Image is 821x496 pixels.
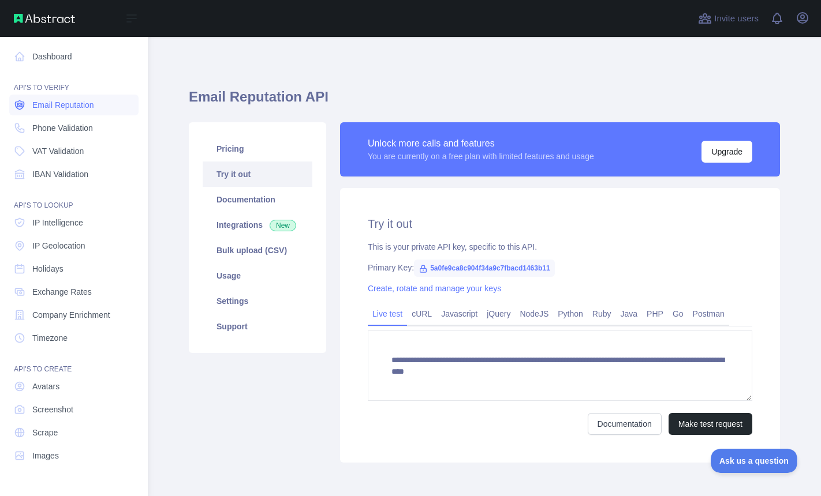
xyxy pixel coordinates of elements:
[32,168,88,180] span: IBAN Validation
[9,328,139,348] a: Timezone
[203,263,312,288] a: Usage
[32,217,83,228] span: IP Intelligence
[32,122,93,134] span: Phone Validation
[368,284,501,293] a: Create, rotate and manage your keys
[642,305,668,323] a: PHP
[414,260,555,277] span: 5a0fe9ca8c904f34a9c7fbacd1463b11
[203,161,312,187] a: Try it out
[9,399,139,420] a: Screenshot
[32,263,64,275] span: Holidays
[9,281,139,302] a: Exchange Rates
[696,9,761,28] button: Invite users
[9,376,139,397] a: Avatars
[203,136,312,161] a: Pricing
[9,305,139,325] a: Company Enrichment
[368,305,407,323] a: Live test
[407,305,436,323] a: cURL
[9,235,139,256] a: IP Geolocation
[616,305,643,323] a: Java
[9,69,139,92] div: API'S TO VERIFY
[714,12,759,25] span: Invite users
[32,427,58,438] span: Scrape
[9,187,139,210] div: API'S TO LOOKUP
[189,88,780,115] h1: Email Reputation API
[368,137,594,151] div: Unlock more calls and features
[668,305,688,323] a: Go
[32,240,85,251] span: IP Geolocation
[9,164,139,185] a: IBAN Validation
[9,258,139,279] a: Holidays
[688,305,729,323] a: Postman
[270,220,296,231] span: New
[588,413,662,435] a: Documentation
[32,381,59,392] span: Avatars
[203,238,312,263] a: Bulk upload (CSV)
[482,305,515,323] a: jQuery
[32,286,92,298] span: Exchange Rates
[9,95,139,115] a: Email Reputation
[368,241,752,253] div: This is your private API key, specific to this API.
[9,445,139,466] a: Images
[203,314,312,339] a: Support
[9,118,139,138] a: Phone Validation
[203,212,312,238] a: Integrations New
[32,332,68,344] span: Timezone
[203,187,312,212] a: Documentation
[32,309,110,321] span: Company Enrichment
[32,99,94,111] span: Email Reputation
[32,450,59,461] span: Images
[9,46,139,67] a: Dashboard
[32,404,73,415] span: Screenshot
[701,141,752,163] button: Upgrade
[368,262,752,273] div: Primary Key:
[368,151,594,162] div: You are currently on a free plan with limited features and usage
[588,305,616,323] a: Ruby
[368,216,752,232] h2: Try it out
[515,305,553,323] a: NodeJS
[203,288,312,314] a: Settings
[9,141,139,161] a: VAT Validation
[9,351,139,374] div: API'S TO CREATE
[14,14,75,23] img: Abstract API
[9,212,139,233] a: IP Intelligence
[711,449,798,473] iframe: Toggle Customer Support
[9,422,139,443] a: Scrape
[669,413,752,435] button: Make test request
[553,305,588,323] a: Python
[436,305,482,323] a: Javascript
[32,145,84,157] span: VAT Validation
